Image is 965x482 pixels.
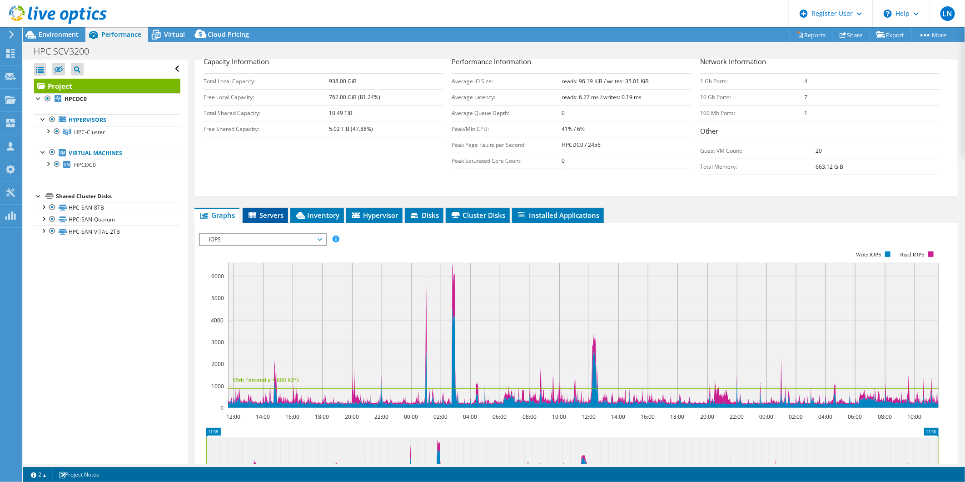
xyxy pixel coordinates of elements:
[74,128,105,136] span: HPC-Cluster
[34,93,180,105] a: HPCDC0
[700,143,816,159] td: Guest VM Count:
[329,125,373,133] b: 5.02 TiB (47.88%)
[452,105,562,121] td: Average Queue Depth:
[204,121,329,137] td: Free Shared Capacity:
[74,161,96,169] span: HPCDC0
[220,404,224,412] text: 0
[208,30,249,39] span: Cloud Pricing
[700,159,816,175] td: Total Memory:
[789,413,803,421] text: 02:00
[329,77,357,85] b: 938.00 GiB
[211,316,224,324] text: 4000
[315,413,329,421] text: 18:00
[562,157,565,165] b: 0
[856,251,881,258] text: Write IOPS
[700,56,940,69] h3: Network Information
[818,413,832,421] text: 04:00
[700,89,804,105] td: 10 Gb Ports:
[256,413,270,421] text: 14:00
[790,28,833,42] a: Reports
[34,226,180,237] a: HPC-SAN-VITAL-2TB
[562,109,565,117] b: 0
[34,214,180,226] a: HPC-SAN-Quorum
[247,211,284,220] span: Servers
[329,93,381,101] b: 762.00 GiB (81.24%)
[562,141,601,149] b: HPCDC0 / 2456
[700,413,714,421] text: 20:00
[452,73,562,89] td: Average IO Size:
[34,202,180,214] a: HPC-SAN-8TB
[562,77,649,85] b: reads: 96.19 KiB / writes: 35.01 KiB
[582,413,596,421] text: 12:00
[199,211,235,220] span: Graphs
[433,413,448,421] text: 02:00
[34,79,180,93] a: Project
[759,413,773,421] text: 00:00
[816,147,822,155] b: 20
[226,413,240,421] text: 12:00
[211,338,224,346] text: 3000
[900,251,925,258] text: Read IOPS
[204,234,321,245] span: IOPS
[452,137,562,153] td: Peak Page Faults per Second:
[329,109,353,117] b: 10.49 TiB
[211,294,224,302] text: 5000
[34,147,180,159] a: Virtual Machines
[804,109,807,117] b: 1
[804,77,807,85] b: 4
[25,469,53,480] a: 2
[641,413,655,421] text: 16:00
[452,89,562,105] td: Average Latency:
[65,95,87,103] b: HPCDC0
[870,28,912,42] a: Export
[204,56,443,69] h3: Capacity Information
[816,163,843,171] b: 663.12 GiB
[351,211,398,220] span: Hypervisor
[833,28,870,42] a: Share
[522,413,537,421] text: 08:00
[34,114,180,126] a: Hypervisors
[492,413,507,421] text: 06:00
[285,413,299,421] text: 16:00
[940,6,955,21] span: LN
[878,413,892,421] text: 08:00
[562,93,642,101] b: reads: 6.27 ms / writes: 0.19 ms
[34,159,180,171] a: HPCDC0
[611,413,625,421] text: 14:00
[884,10,892,18] svg: \n
[374,413,388,421] text: 22:00
[517,211,599,220] span: Installed Applications
[911,28,954,42] a: More
[164,30,185,39] span: Virtual
[345,413,359,421] text: 20:00
[204,73,329,89] td: Total Local Capacity:
[848,413,862,421] text: 06:00
[30,46,103,56] h1: HPC SCV3200
[804,93,807,101] b: 7
[204,89,329,105] td: Free Local Capacity:
[452,121,562,137] td: Peak/Min CPU:
[211,382,224,390] text: 1000
[211,360,224,368] text: 2000
[670,413,684,421] text: 18:00
[700,126,940,138] h3: Other
[700,73,804,89] td: 1 Gb Ports:
[101,30,141,39] span: Performance
[39,30,79,39] span: Environment
[452,56,691,69] h3: Performance Information
[56,191,180,202] div: Shared Cluster Disks
[450,211,505,220] span: Cluster Disks
[700,105,804,121] td: 100 Mb Ports:
[204,105,329,121] td: Total Shared Capacity:
[52,469,105,480] a: Project Notes
[233,376,299,384] text: 95th Percentile = 880 IOPS
[552,413,566,421] text: 10:00
[409,211,439,220] span: Disks
[295,211,339,220] span: Inventory
[730,413,744,421] text: 22:00
[907,413,921,421] text: 10:00
[562,125,585,133] b: 41% / 6%
[463,413,477,421] text: 04:00
[211,272,224,280] text: 6000
[452,153,562,169] td: Peak Saturated Core Count:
